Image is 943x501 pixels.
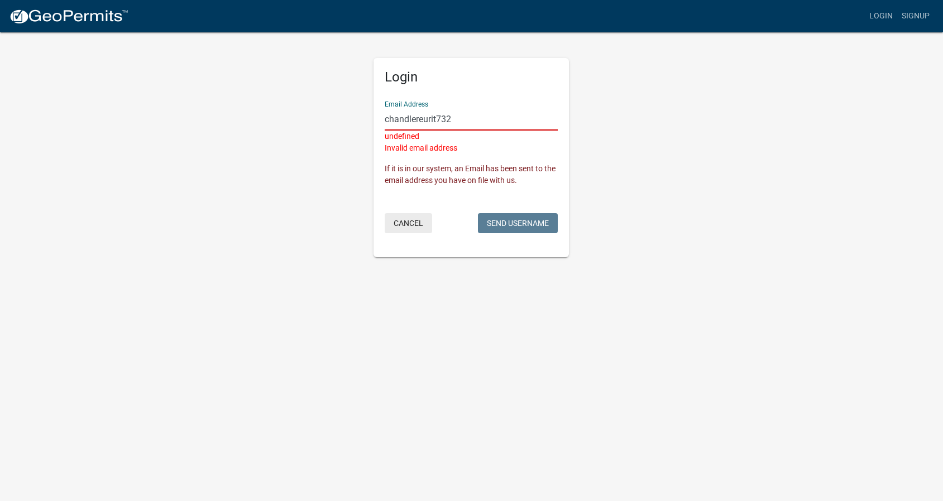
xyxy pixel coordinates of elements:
[478,213,558,233] button: Send Username
[385,142,558,154] div: Invalid email address
[385,163,558,186] div: If it is in our system, an Email has been sent to the email address you have on file with us.
[897,6,934,27] a: Signup
[385,213,432,233] button: Cancel
[385,69,558,85] h5: Login
[385,131,558,142] div: undefined
[865,6,897,27] a: Login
